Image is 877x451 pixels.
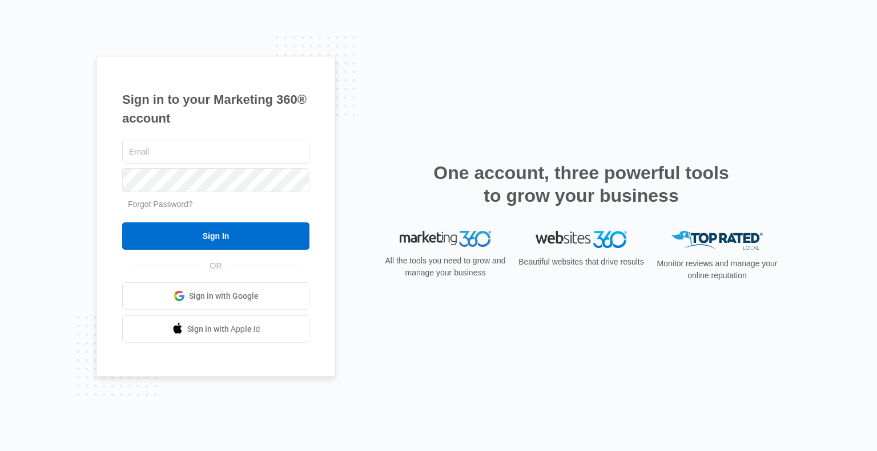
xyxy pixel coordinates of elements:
[122,90,309,128] h1: Sign in to your Marketing 360® account
[189,290,259,302] span: Sign in with Google
[122,140,309,164] input: Email
[128,200,193,209] a: Forgot Password?
[653,258,781,282] p: Monitor reviews and manage your online reputation
[202,260,230,272] span: OR
[122,222,309,250] input: Sign In
[122,282,309,310] a: Sign in with Google
[187,323,260,335] span: Sign in with Apple Id
[517,256,645,268] p: Beautiful websites that drive results
[400,231,491,247] img: Marketing 360
[671,231,763,250] img: Top Rated Local
[430,161,733,207] h2: One account, three powerful tools to grow your business
[536,231,627,247] img: Websites 360
[122,315,309,343] a: Sign in with Apple Id
[381,255,509,279] p: All the tools you need to grow and manage your business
